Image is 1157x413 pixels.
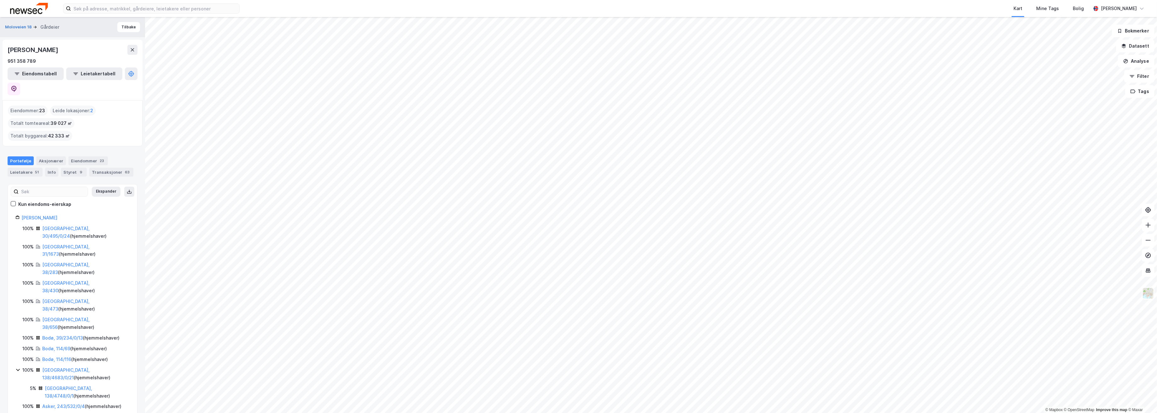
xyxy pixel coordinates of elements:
a: [GEOGRAPHIC_DATA], 38/473 [42,299,90,311]
button: Eiendomstabell [8,67,64,80]
button: Tags [1125,85,1154,98]
div: 100% [22,403,34,410]
div: 100% [22,334,34,342]
a: Mapbox [1045,408,1063,412]
div: Kun eiendoms-eierskap [18,201,71,208]
div: ( hjemmelshaver ) [42,403,121,410]
div: Info [45,168,58,177]
iframe: Chat Widget [1125,383,1157,413]
a: [GEOGRAPHIC_DATA], 138/4748/0/1 [45,386,92,398]
button: Leietakertabell [66,67,122,80]
div: ( hjemmelshaver ) [42,243,130,258]
div: [PERSON_NAME] [8,45,59,55]
button: Analyse [1118,55,1154,67]
div: ( hjemmelshaver ) [42,225,130,240]
button: Bokmerker [1112,25,1154,37]
div: 51 [34,169,40,175]
div: Gårdeier [40,23,59,31]
div: 63 [124,169,131,175]
div: 951 358 789 [8,57,36,65]
div: ( hjemmelshaver ) [42,261,130,276]
div: Transaksjoner [89,168,133,177]
div: 100% [22,261,34,269]
div: 100% [22,366,34,374]
div: Styret [61,168,87,177]
a: Bodø, 114/116 [42,357,71,362]
a: [GEOGRAPHIC_DATA], 138/4683/0/21 [42,367,90,380]
div: 100% [22,279,34,287]
a: Improve this map [1096,408,1127,412]
span: 23 [39,107,45,114]
button: Ekspander [92,187,120,197]
div: ( hjemmelshaver ) [42,316,130,331]
span: 42 333 ㎡ [48,132,70,140]
div: Totalt tomteareal : [8,118,74,128]
input: Søk [19,187,88,196]
div: 100% [22,345,34,352]
a: OpenStreetMap [1064,408,1095,412]
button: Moloveien 18 [5,24,33,30]
button: Datasett [1116,40,1154,52]
div: Totalt byggareal : [8,131,72,141]
div: 100% [22,298,34,305]
a: [GEOGRAPHIC_DATA], 38/430 [42,280,90,293]
div: ( hjemmelshaver ) [42,298,130,313]
a: Bodø, 39/234/0/13 [42,335,83,340]
div: 100% [22,225,34,232]
a: [GEOGRAPHIC_DATA], 30/495/0/24 [42,226,90,239]
a: Bodø, 114/69 [42,346,70,351]
div: 5% [30,385,36,392]
div: Portefølje [8,156,34,165]
div: Eiendommer : [8,106,48,116]
div: Eiendommer [68,156,108,165]
div: ( hjemmelshaver ) [42,356,108,363]
div: [PERSON_NAME] [1101,5,1137,12]
a: [GEOGRAPHIC_DATA], 38/656 [42,317,90,330]
a: [PERSON_NAME] [21,215,57,220]
div: 100% [22,356,34,363]
div: ( hjemmelshaver ) [42,345,107,352]
div: Leide lokasjoner : [50,106,96,116]
div: 100% [22,243,34,251]
div: ( hjemmelshaver ) [42,366,130,381]
span: 2 [90,107,93,114]
div: ( hjemmelshaver ) [45,385,130,400]
button: Tilbake [117,22,140,32]
img: Z [1142,287,1154,299]
a: [GEOGRAPHIC_DATA], 38/283 [42,262,90,275]
a: [GEOGRAPHIC_DATA], 31/1673 [42,244,90,257]
span: 39 027 ㎡ [50,119,72,127]
div: Aksjonærer [36,156,66,165]
img: newsec-logo.f6e21ccffca1b3a03d2d.png [10,3,48,14]
div: 100% [22,316,34,323]
div: ( hjemmelshaver ) [42,334,120,342]
div: 9 [78,169,84,175]
input: Søk på adresse, matrikkel, gårdeiere, leietakere eller personer [71,4,239,13]
div: 23 [98,158,105,164]
div: Kontrollprogram for chat [1125,383,1157,413]
div: Leietakere [8,168,43,177]
div: Bolig [1073,5,1084,12]
button: Filter [1124,70,1154,83]
div: ( hjemmelshaver ) [42,279,130,294]
a: Asker, 243/532/0/4 [42,404,85,409]
div: Mine Tags [1036,5,1059,12]
div: Kart [1014,5,1022,12]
